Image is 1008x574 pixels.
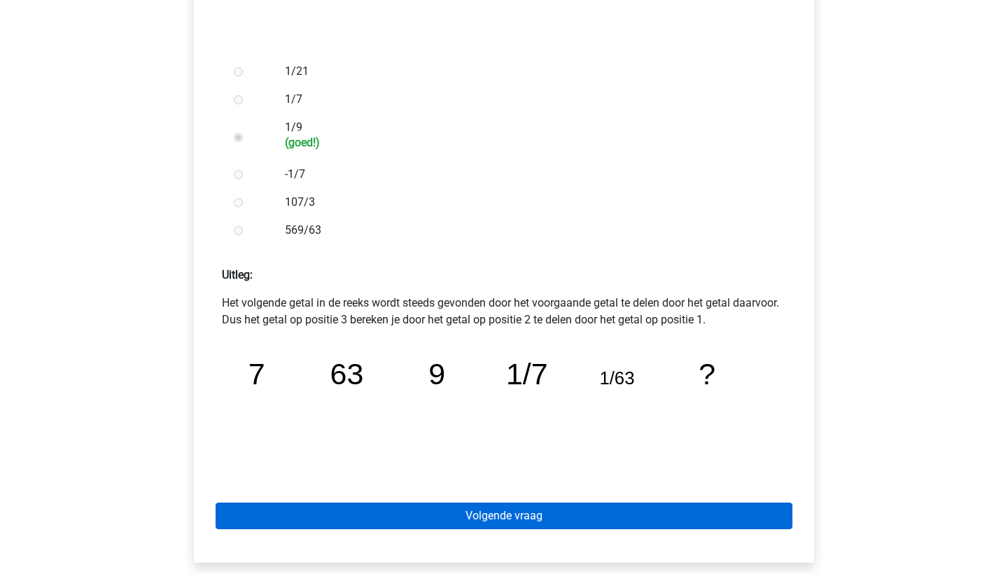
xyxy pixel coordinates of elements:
[285,91,769,108] label: 1/7
[429,357,446,391] tspan: 9
[285,194,769,211] label: 107/3
[330,357,364,391] tspan: 63
[285,63,769,80] label: 1/21
[700,357,717,391] tspan: ?
[601,368,636,388] tspan: 1/63
[285,119,769,149] label: 1/9
[248,357,265,391] tspan: 7
[222,295,786,328] p: Het volgende getal in de reeks wordt steeds gevonden door het voorgaande getal te delen door het ...
[222,268,253,281] strong: Uitleg:
[216,503,792,529] a: Volgende vraag
[285,166,769,183] label: -1/7
[507,357,549,391] tspan: 1/7
[285,136,769,149] h6: (goed!)
[285,222,769,239] label: 569/63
